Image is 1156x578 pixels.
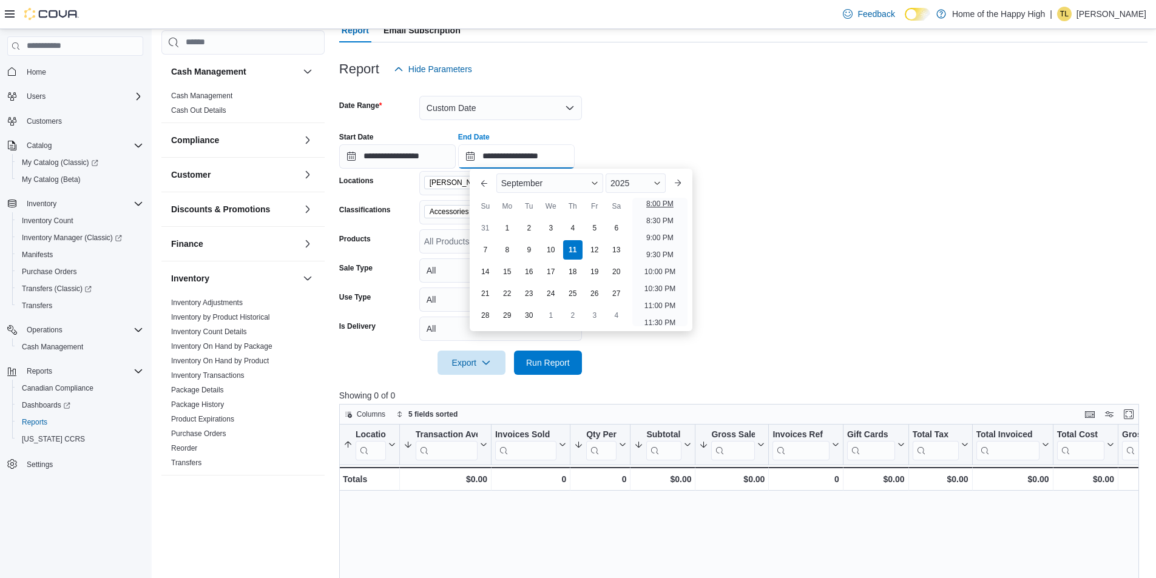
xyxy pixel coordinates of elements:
a: Inventory by Product Historical [171,313,270,321]
li: 9:00 PM [641,230,678,245]
div: September, 2025 [475,217,627,326]
span: Product Expirations [171,414,234,424]
h3: Finance [171,238,203,250]
button: [US_STATE] CCRS [12,431,148,448]
h3: Discounts & Promotions [171,203,270,215]
label: Locations [339,176,374,186]
span: Hide Parameters [408,63,472,75]
div: Sa [607,197,626,216]
div: day-9 [519,240,539,260]
button: Finance [171,238,298,250]
button: Loyalty [300,485,315,500]
div: day-31 [476,218,495,238]
div: day-15 [498,262,517,281]
button: Inventory [2,195,148,212]
span: Transfers [17,298,143,313]
div: day-4 [563,218,583,238]
button: Catalog [22,138,56,153]
span: Home [27,67,46,77]
span: Users [27,92,46,101]
h3: Loyalty [171,486,201,499]
div: 0 [772,472,839,486]
span: Inventory Count [22,216,73,226]
div: day-29 [498,306,517,325]
a: Inventory Adjustments [171,298,243,307]
button: Custom Date [419,96,582,120]
a: Package History [171,400,224,409]
span: Users [22,89,143,104]
div: We [541,197,561,216]
span: Purchase Orders [171,429,226,439]
span: Settings [27,460,53,469]
ul: Time [632,198,688,326]
button: Users [22,89,50,104]
p: [PERSON_NAME] [1077,7,1146,21]
span: My Catalog (Beta) [17,172,143,187]
h3: Inventory [171,272,209,284]
div: day-26 [585,284,604,303]
div: $0.00 [912,472,968,486]
label: Sale Type [339,263,373,273]
button: All [419,287,582,312]
label: Is Delivery [339,321,376,331]
div: day-30 [519,306,539,325]
div: day-3 [541,218,561,238]
a: Transfers [17,298,57,313]
input: Press the down key to open a popover containing a calendar. [339,144,456,169]
span: [PERSON_NAME] - Souris Avenue - Fire & Flower [430,176,524,189]
div: day-18 [563,262,583,281]
span: Transfers (Classic) [22,284,92,294]
div: Total Cost [1056,429,1104,460]
li: 11:00 PM [640,298,680,313]
span: Inventory [22,197,143,211]
div: Button. Open the year selector. 2025 is currently selected. [606,173,666,193]
a: Purchase Orders [17,264,82,279]
div: Mo [498,197,517,216]
div: Gross Sales [711,429,755,440]
span: Customers [22,113,143,129]
a: My Catalog (Beta) [17,172,86,187]
span: Transfers [171,458,201,468]
button: Run Report [514,351,582,375]
button: Columns [340,407,390,422]
span: Cash Management [17,340,143,354]
span: Cash Out Details [171,106,226,115]
img: Cova [24,8,79,20]
a: Inventory On Hand by Package [171,342,272,351]
span: Email Subscription [384,18,461,42]
div: day-8 [498,240,517,260]
p: | [1050,7,1052,21]
button: Inventory Count [12,212,148,229]
li: 8:00 PM [641,197,678,211]
nav: Complex example [7,58,143,505]
a: Cash Management [171,92,232,100]
a: Dashboards [12,397,148,414]
span: Columns [357,409,385,419]
div: Invoices Ref [772,429,829,440]
a: Inventory Count Details [171,328,247,336]
div: day-13 [607,240,626,260]
a: Inventory On Hand by Product [171,357,269,365]
div: Total Tax [912,429,958,460]
a: Package Details [171,386,224,394]
h3: Report [339,62,379,76]
button: Customers [2,112,148,130]
button: Operations [2,321,148,338]
span: Reports [22,417,47,427]
span: Inventory Count [17,213,143,228]
button: Previous Month [475,173,494,193]
a: Home [22,65,51,79]
button: Display options [1102,407,1117,422]
a: Dashboards [17,398,75,412]
a: [US_STATE] CCRS [17,432,90,446]
label: Date Range [339,101,382,110]
a: Manifests [17,247,58,262]
span: Report [342,18,369,42]
button: Location [343,429,396,460]
button: Loyalty [171,486,298,499]
span: Manifests [17,247,143,262]
div: Subtotal [646,429,681,460]
div: Totals [343,472,396,486]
